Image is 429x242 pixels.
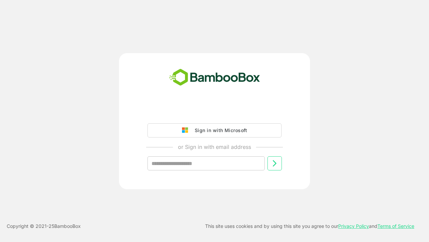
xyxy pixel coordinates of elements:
p: Copyright © 2021- 25 BambooBox [7,222,81,230]
button: Sign in with Microsoft [147,123,282,137]
p: This site uses cookies and by using this site you agree to our and [205,222,414,230]
a: Terms of Service [377,223,414,229]
a: Privacy Policy [338,223,369,229]
img: google [182,127,191,133]
img: bamboobox [166,67,264,89]
div: Sign in with Microsoft [191,126,247,135]
p: or Sign in with email address [178,143,251,151]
